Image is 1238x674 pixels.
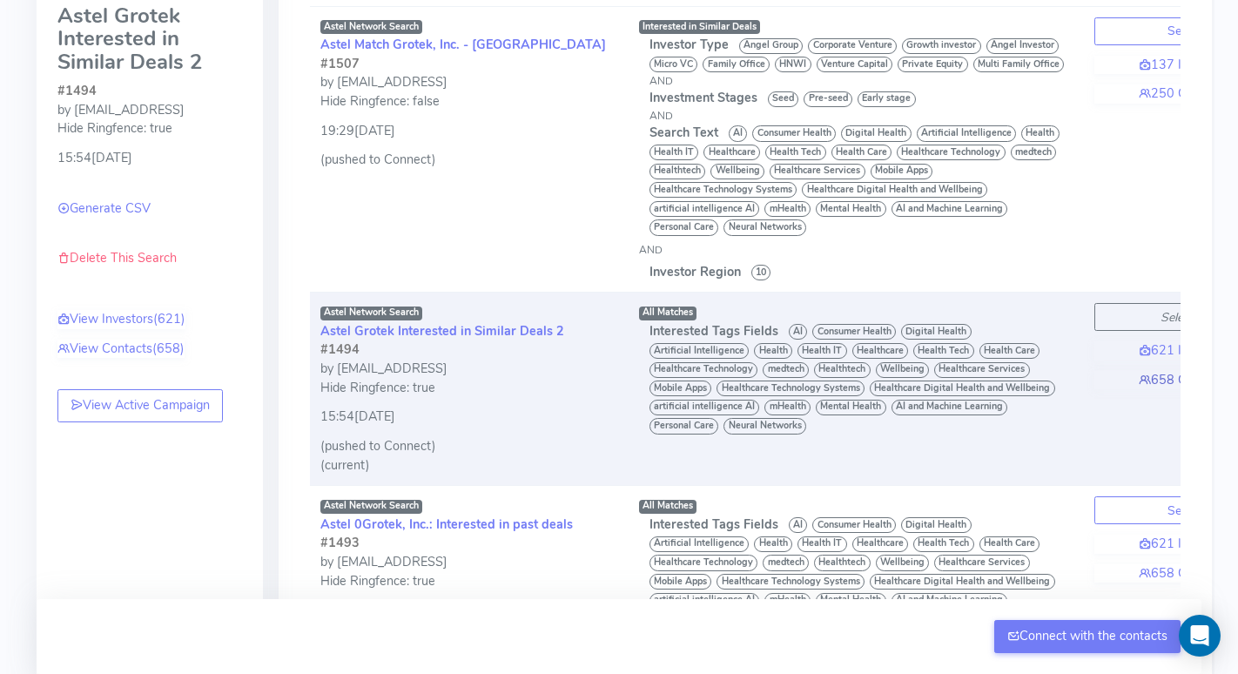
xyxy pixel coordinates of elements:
span: Personal Care [649,219,719,235]
span: AI [729,125,748,141]
span: HNWI [775,57,811,72]
button: Connect with the contacts [994,620,1181,653]
i: Selected [1161,309,1207,326]
h3: Astel Grotek Interested in Similar Deals 2 [57,4,242,73]
div: 19:29[DATE] [320,111,618,141]
span: Neural Networks [723,219,806,235]
span: Venture Capital [817,57,893,72]
span: Healthtech [649,164,706,179]
span: All Matches [643,499,693,512]
span: AI and Machine Learning [891,593,1008,609]
span: Investor Type [649,36,729,53]
span: Early stage [858,91,916,107]
a: Astel 0Grotek, Inc.: Interested in past deals [320,516,573,533]
span: Pre-seed [804,91,852,107]
div: Hide Ringfence: false [320,92,618,111]
div: 15:54[DATE] [320,397,618,427]
span: AI and Machine Learning [891,400,1008,415]
a: Astel Match Grotek, Inc. - [GEOGRAPHIC_DATA] [320,36,606,53]
div: AND [649,108,1073,124]
span: Health IT [649,145,699,160]
span: artificial intelligence AI [649,400,760,415]
span: AI [789,324,808,340]
span: Astel Network Search [320,20,423,34]
span: Healthcare [852,536,909,552]
span: Mental Health [816,400,886,415]
span: Mobile Apps [649,381,712,396]
span: Astel Network Search [320,307,423,320]
span: Healthcare Technology [897,145,1006,160]
span: Healthcare Digital Health and Wellbeing [802,182,987,198]
span: Health IT [797,536,847,552]
span: Artificial Intelligence [649,343,750,359]
span: Healthcare [703,145,760,160]
span: Healthcare Technology [649,555,758,570]
span: Personal Care [649,418,719,434]
span: Mobile Apps [871,164,933,179]
span: Healthcare Digital Health and Wellbeing [870,381,1055,396]
span: Digital Health [841,125,912,141]
span: Mobile Apps [649,574,712,590]
div: #1493 [320,534,618,553]
span: Health Tech [765,145,826,160]
span: Interested Tags Fields [649,322,778,340]
span: Digital Health [901,517,972,533]
span: Health IT [797,343,847,359]
span: Health Care [979,536,1040,552]
div: Hide Ringfence: true [320,572,618,591]
span: Healthcare Services [770,164,865,179]
span: Angel Investor [986,38,1060,54]
a: View Active Campaign [57,389,224,422]
span: Micro VC [649,57,698,72]
span: Family Office [703,57,770,72]
span: Healthcare Technology [649,362,758,378]
span: Neural Networks [723,418,806,434]
span: Astel Network Search [320,500,423,514]
span: Health [754,343,792,359]
span: AI [789,517,808,533]
div: by [EMAIL_ADDRESS] [320,360,618,379]
span: Private Equity [898,57,968,72]
a: View Investors(621) [57,310,185,329]
span: Growth investor [902,38,981,54]
div: Open Intercom Messenger [1179,615,1221,657]
span: Consumer Health [812,324,896,340]
span: Health Tech [913,343,974,359]
span: Mental Health [816,201,886,217]
span: artificial intelligence AI [649,593,760,609]
a: Delete This Search [57,249,177,266]
span: Seed [768,91,799,107]
div: #1494 [57,82,242,101]
span: Artificial Intelligence [649,536,750,552]
span: Health Tech [913,536,974,552]
span: mHealth [764,400,811,415]
span: All Matches [643,306,693,319]
span: Healthcare [852,343,909,359]
span: Healthcare Technology Systems [717,381,865,396]
div: by [EMAIL_ADDRESS] [320,73,618,92]
span: Health [754,536,792,552]
span: Healthtech [814,362,871,378]
span: Wellbeing [876,362,930,378]
span: medtech [1011,145,1057,160]
span: (621) [153,310,185,327]
div: (pushed to Connect) [320,437,618,456]
span: AI and Machine Learning [891,201,1008,217]
span: Investment Stages [649,89,757,106]
span: Consumer Health [752,125,836,141]
span: Corporate Venture [808,38,897,54]
span: Artificial Intelligence [917,125,1017,141]
span: Healthcare Technology Systems [649,182,797,198]
span: Multi Family Office [973,57,1065,72]
div: (pushed to Connect) [320,151,618,170]
div: Hide Ringfence: true [57,119,242,138]
span: medtech [763,362,809,378]
span: Digital Health [901,324,972,340]
span: Consumer Health [812,517,896,533]
span: Health Care [831,145,892,160]
div: AND [639,242,1073,258]
span: Healthcare Digital Health and Wellbeing [870,574,1055,590]
span: Healthcare Technology Systems [717,574,865,590]
span: mHealth [764,201,811,217]
div: 11:05[DATE] [320,590,618,620]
